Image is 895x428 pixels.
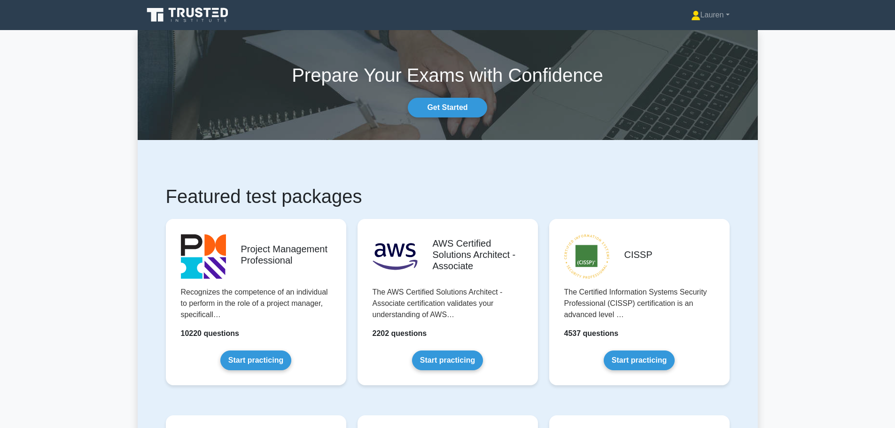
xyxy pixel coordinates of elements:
[408,98,487,117] a: Get Started
[166,185,730,208] h1: Featured test packages
[412,350,483,370] a: Start practicing
[220,350,291,370] a: Start practicing
[604,350,675,370] a: Start practicing
[669,6,752,24] a: Lauren
[138,64,758,86] h1: Prepare Your Exams with Confidence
